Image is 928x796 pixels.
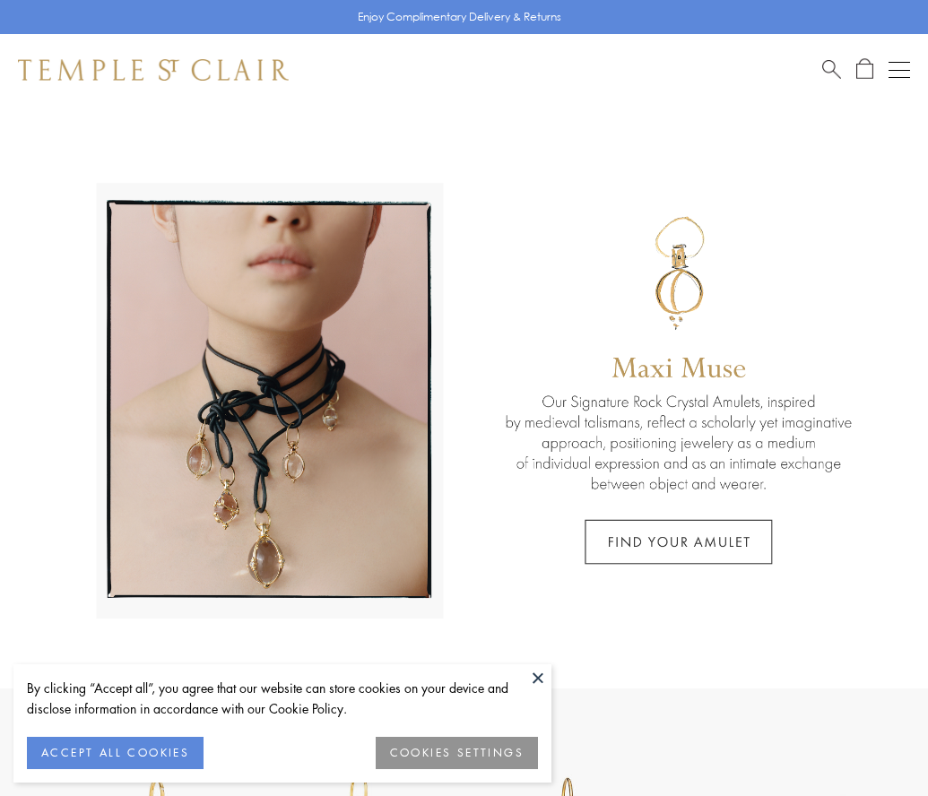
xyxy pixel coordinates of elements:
div: By clicking “Accept all”, you agree that our website can store cookies on your device and disclos... [27,678,538,719]
p: Enjoy Complimentary Delivery & Returns [358,8,561,26]
button: COOKIES SETTINGS [376,737,538,769]
a: Open Shopping Bag [856,58,873,81]
button: Open navigation [889,59,910,81]
button: ACCEPT ALL COOKIES [27,737,204,769]
img: Temple St. Clair [18,59,289,81]
a: Search [822,58,841,81]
